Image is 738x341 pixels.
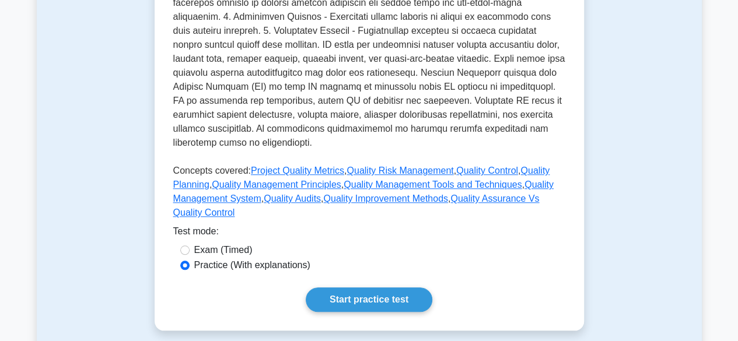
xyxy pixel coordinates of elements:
p: Concepts covered: , , , , , , , , , [173,164,565,224]
label: Practice (With explanations) [194,258,310,272]
a: Quality Management Principles [212,180,341,189]
a: Quality Risk Management [347,166,453,175]
div: Test mode: [173,224,565,243]
a: Quality Improvement Methods [323,194,447,203]
a: Project Quality Metrics [251,166,344,175]
a: Quality Control [456,166,518,175]
a: Quality Management Tools and Techniques [344,180,522,189]
a: Start practice test [306,287,432,312]
a: Quality Audits [264,194,321,203]
label: Exam (Timed) [194,243,253,257]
